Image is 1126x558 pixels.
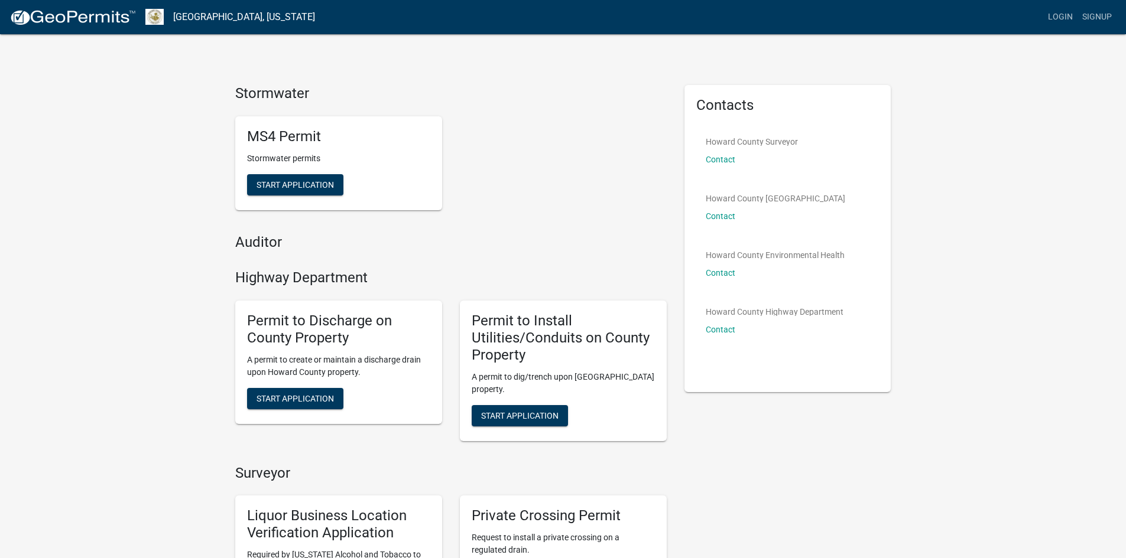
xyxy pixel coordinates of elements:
[706,138,798,146] p: Howard County Surveyor
[247,174,343,195] button: Start Application
[257,180,334,189] span: Start Application
[706,194,845,203] p: Howard County [GEOGRAPHIC_DATA]
[472,405,568,426] button: Start Application
[257,393,334,403] span: Start Application
[247,388,343,409] button: Start Application
[247,152,430,165] p: Stormwater permits
[706,268,735,278] a: Contact
[706,155,735,164] a: Contact
[247,128,430,145] h5: MS4 Permit
[706,308,843,316] p: Howard County Highway Department
[472,371,655,396] p: A permit to dig/trench upon [GEOGRAPHIC_DATA] property.
[696,97,880,114] h5: Contacts
[481,410,559,420] span: Start Application
[235,269,667,286] h4: Highway Department
[235,234,667,251] h4: Auditor
[247,312,430,347] h5: Permit to Discharge on County Property
[1043,6,1078,28] a: Login
[472,531,655,556] p: Request to install a private crossing on a regulated drain.
[472,507,655,524] h5: Private Crossing Permit
[706,211,735,221] a: Contact
[472,312,655,363] h5: Permit to Install Utilities/Conduits on County Property
[706,325,735,334] a: Contact
[1078,6,1117,28] a: Signup
[235,85,667,102] h4: Stormwater
[706,251,845,259] p: Howard County Environmental Health
[145,9,164,25] img: Howard County, Indiana
[247,354,430,378] p: A permit to create or maintain a discharge drain upon Howard County property.
[247,507,430,541] h5: Liquor Business Location Verification Application
[235,465,667,482] h4: Surveyor
[173,7,315,27] a: [GEOGRAPHIC_DATA], [US_STATE]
